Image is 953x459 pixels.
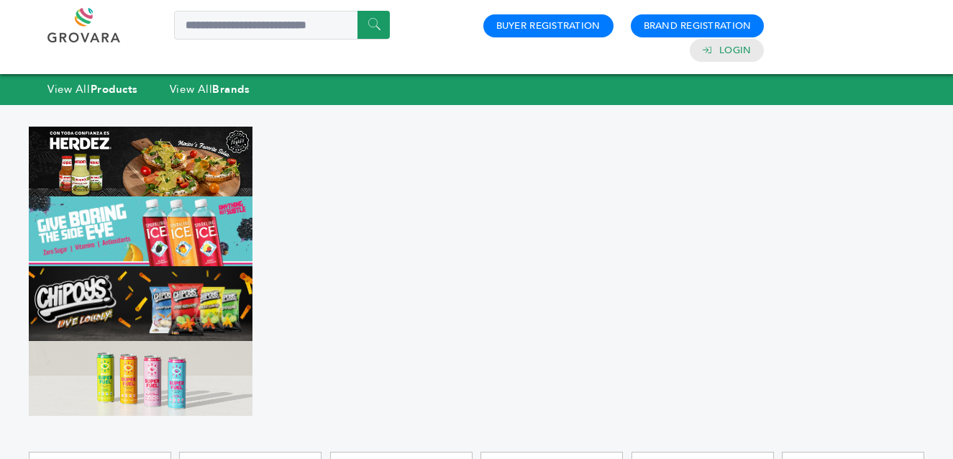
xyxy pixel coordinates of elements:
[170,82,250,96] a: View AllBrands
[29,266,252,341] img: Marketplace Top Banner 3
[212,82,250,96] strong: Brands
[644,19,752,32] a: Brand Registration
[496,19,601,32] a: Buyer Registration
[174,11,390,40] input: Search a product or brand...
[29,127,252,196] img: Marketplace Top Banner 1
[29,196,252,266] img: Marketplace Top Banner 2
[91,82,138,96] strong: Products
[29,341,252,416] img: Marketplace Top Banner 4
[719,44,751,57] a: Login
[47,82,138,96] a: View AllProducts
